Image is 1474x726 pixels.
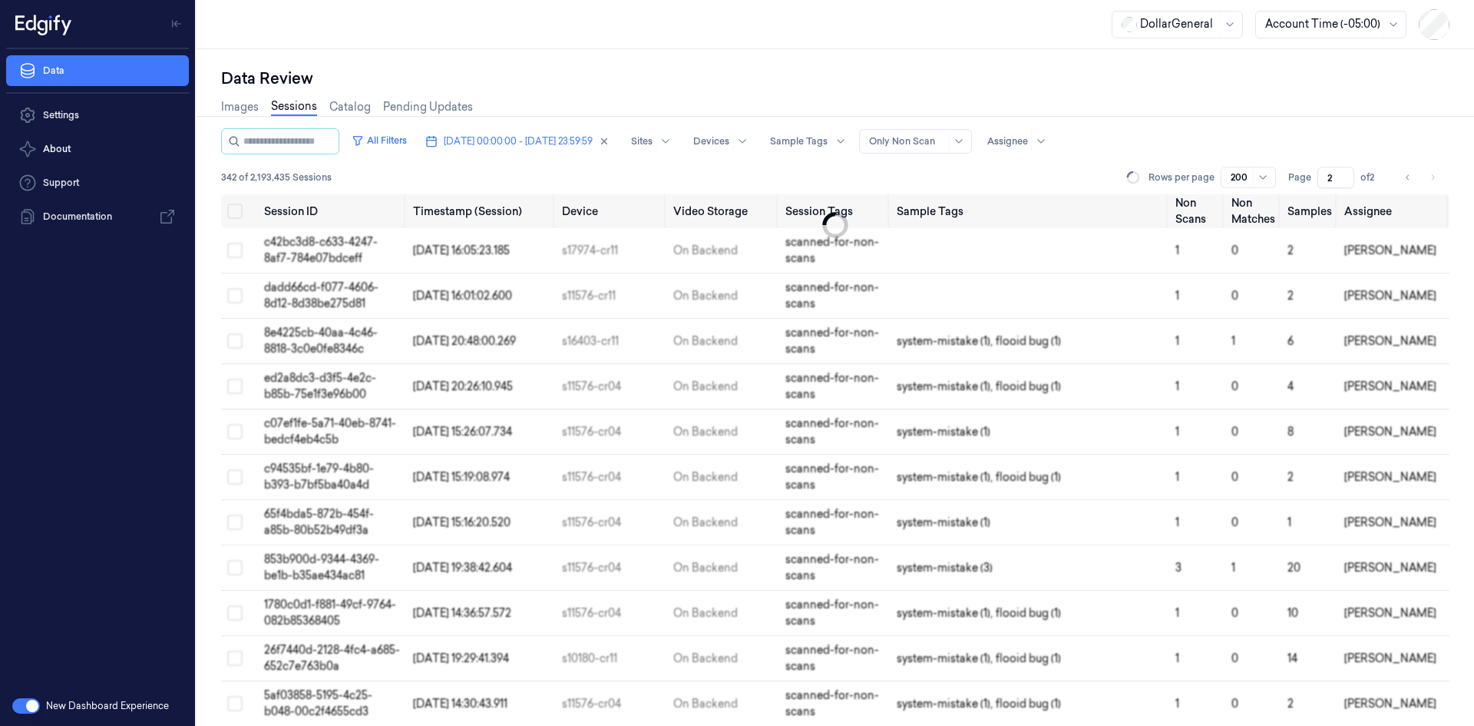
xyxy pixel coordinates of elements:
[1231,380,1238,393] span: 0
[785,598,879,628] span: scanned-for-non-scans
[1344,561,1436,575] span: [PERSON_NAME]
[1344,380,1436,393] span: [PERSON_NAME]
[785,371,879,401] span: scanned-for-non-scans
[1344,334,1436,348] span: [PERSON_NAME]
[1287,470,1294,484] span: 2
[562,333,661,350] div: s16403-cr11
[264,235,378,265] span: c42bc3d8-c633-4247-8af7-784e07bdceff
[562,651,661,667] div: s10180-cr11
[562,560,661,576] div: s11576-cr04
[1175,651,1179,665] span: 1
[996,651,1061,667] span: flooid bug (1)
[562,379,661,395] div: s11576-cr04
[227,379,243,394] button: Select row
[1344,697,1436,711] span: [PERSON_NAME]
[1175,425,1179,439] span: 1
[673,605,738,622] div: On Backend
[562,424,661,440] div: s11576-cr04
[562,243,661,259] div: s17974-cr11
[264,280,378,310] span: dadd66cd-f077-4606-8d12-8d38be275d81
[1175,606,1179,620] span: 1
[1344,470,1436,484] span: [PERSON_NAME]
[897,379,996,395] span: system-mistake (1) ,
[785,462,879,492] span: scanned-for-non-scans
[1397,167,1419,188] button: Go to previous page
[264,416,396,446] span: c07ef1fe-5a71-40eb-8741-bedcf4eb4c5b
[1231,244,1238,257] span: 0
[413,515,511,529] span: [DATE] 15:16:20.520
[785,688,879,718] span: scanned-for-non-scans
[1175,515,1179,529] span: 1
[227,333,243,349] button: Select row
[444,134,593,148] span: [DATE] 00:00:00 - [DATE] 23:59:59
[227,243,243,258] button: Select row
[413,380,513,393] span: [DATE] 20:26:10.945
[785,507,879,537] span: scanned-for-non-scans
[996,469,1061,486] span: flooid bug (1)
[1344,606,1436,620] span: [PERSON_NAME]
[413,334,516,348] span: [DATE] 20:48:00.269
[1287,289,1294,303] span: 2
[1287,651,1297,665] span: 14
[785,235,879,265] span: scanned-for-non-scans
[1231,289,1238,303] span: 0
[1231,515,1238,529] span: 0
[785,643,879,673] span: scanned-for-non-scans
[673,243,738,259] div: On Backend
[673,515,738,531] div: On Backend
[413,606,511,620] span: [DATE] 14:36:57.572
[329,99,371,115] a: Catalog
[897,560,993,576] span: system-mistake (3)
[996,696,1061,712] span: flooid bug (1)
[264,326,378,356] span: 8e4225cb-40aa-4c46-8818-3c0e0fe8346c
[1344,244,1436,257] span: [PERSON_NAME]
[413,244,510,257] span: [DATE] 16:05:23.185
[897,333,996,350] span: system-mistake (1) ,
[1287,425,1294,439] span: 8
[413,289,512,303] span: [DATE] 16:01:02.600
[1287,244,1294,257] span: 2
[562,469,661,486] div: s11576-cr04
[1175,380,1179,393] span: 1
[227,605,243,621] button: Select row
[1148,171,1215,184] p: Rows per page
[673,424,738,440] div: On Backend
[227,469,243,485] button: Select row
[1397,167,1443,188] nav: pagination
[413,470,510,484] span: [DATE] 15:19:08.974
[996,605,1061,622] span: flooid bug (1)
[1231,606,1238,620] span: 0
[1344,425,1436,439] span: [PERSON_NAME]
[1169,194,1225,228] th: Non Scans
[1175,697,1179,711] span: 1
[1231,651,1238,665] span: 0
[264,643,400,673] span: 26f7440d-2128-4fc4-a685-652c7e763b0a
[897,424,990,440] span: system-mistake (1)
[164,12,189,36] button: Toggle Navigation
[897,651,996,667] span: system-mistake (1) ,
[1287,515,1291,529] span: 1
[1338,194,1450,228] th: Assignee
[1231,334,1235,348] span: 1
[667,194,778,228] th: Video Storage
[673,288,738,304] div: On Backend
[897,469,996,486] span: system-mistake (1) ,
[413,561,512,575] span: [DATE] 19:38:42.604
[673,560,738,576] div: On Backend
[673,651,738,667] div: On Backend
[785,416,879,446] span: scanned-for-non-scans
[1281,194,1338,228] th: Samples
[673,333,738,350] div: On Backend
[264,371,376,401] span: ed2a8dc3-d3f5-4e2c-b85b-75e1f3e96b00
[897,515,990,531] span: system-mistake (1)
[562,288,661,304] div: s11576-cr11
[345,128,413,153] button: All Filters
[1231,425,1238,439] span: 0
[6,134,189,164] button: About
[1287,334,1294,348] span: 6
[556,194,667,228] th: Device
[1344,651,1436,665] span: [PERSON_NAME]
[1287,380,1294,393] span: 4
[227,560,243,575] button: Select row
[227,515,243,530] button: Select row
